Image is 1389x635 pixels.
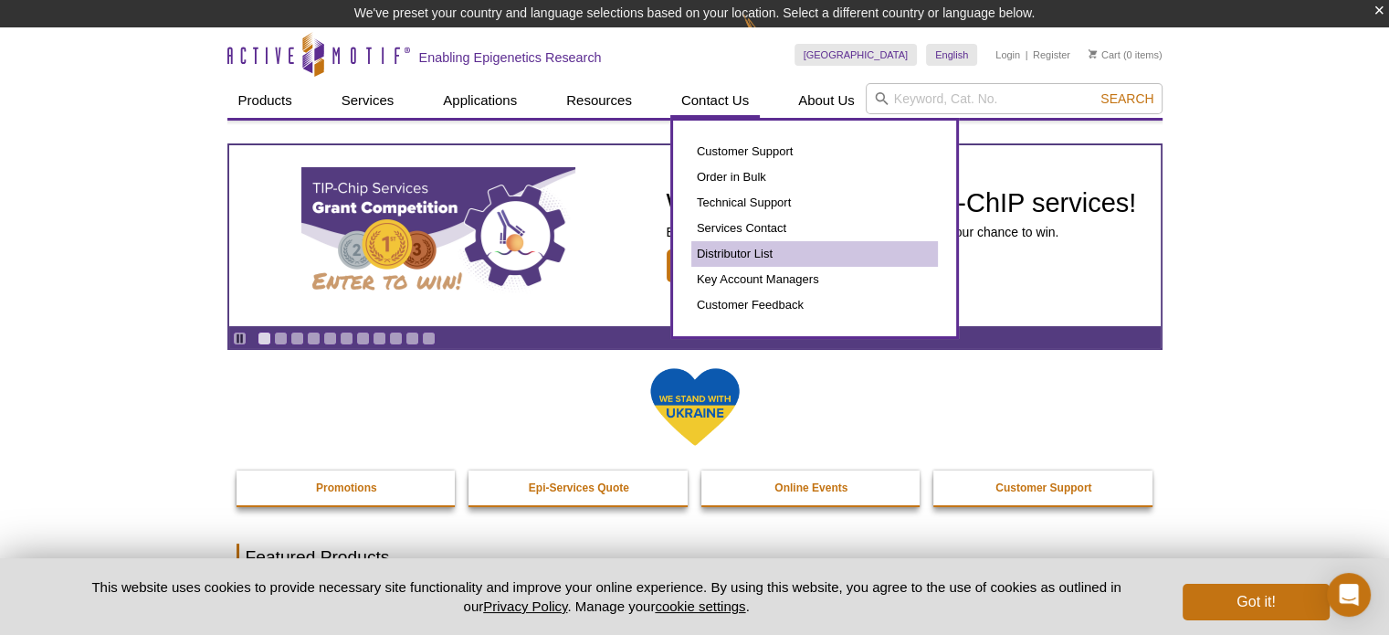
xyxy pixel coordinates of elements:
a: Go to slide 7 [356,332,370,345]
p: Enter our TIP-ChIP services grant competition for your chance to win. [667,224,1137,240]
strong: Online Events [774,482,847,494]
a: [GEOGRAPHIC_DATA] [794,44,918,66]
button: Search [1095,90,1159,107]
a: Cart [1089,48,1121,61]
a: TIP-ChIP Services Grant Competition Win up to $45,000 in TIP-ChIP services! Enter our TIP-ChIP se... [229,145,1161,326]
li: | [1026,44,1028,66]
article: TIP-ChIP Services Grant Competition [229,145,1161,326]
a: Go to slide 5 [323,332,337,345]
a: Applications [432,83,528,118]
a: Go to slide 10 [405,332,419,345]
img: We Stand With Ukraine [649,366,741,448]
span: Search [1100,91,1153,106]
a: Services [331,83,405,118]
input: Keyword, Cat. No. [866,83,1163,114]
a: Go to slide 3 [290,332,304,345]
img: Change Here [743,14,792,57]
p: This website uses cookies to provide necessary site functionality and improve your online experie... [60,577,1153,616]
img: Your Cart [1089,49,1097,58]
a: Resources [555,83,643,118]
h2: Featured Products [237,544,1153,571]
a: Go to slide 1 [258,332,271,345]
a: Promotions [237,471,458,505]
a: Login [995,48,1020,61]
a: Go to slide 4 [307,332,321,345]
a: Go to slide 11 [422,332,436,345]
a: Register [1033,48,1070,61]
button: cookie settings [655,598,745,614]
a: Go to slide 8 [373,332,386,345]
h2: Win up to $45,000 in TIP-ChIP services! [667,189,1137,217]
li: (0 items) [1089,44,1163,66]
a: Key Account Managers [691,267,938,292]
a: Toggle autoplay [233,332,247,345]
a: Customer Feedback [691,292,938,318]
a: Go to slide 9 [389,332,403,345]
img: TIP-ChIP Services Grant Competition [301,167,575,304]
div: Open Intercom Messenger [1327,573,1371,617]
a: Services Contact [691,216,938,241]
a: Order in Bulk [691,164,938,190]
a: Customer Support [691,139,938,164]
a: Go to slide 2 [274,332,288,345]
a: Privacy Policy [483,598,567,614]
a: Technical Support [691,190,938,216]
strong: Epi-Services Quote [529,482,629,494]
a: Contact Us [670,83,760,118]
button: Got it! [1183,584,1329,620]
a: Epi-Services Quote [468,471,689,505]
h2: Enabling Epigenetics Research [419,49,602,66]
a: English [926,44,977,66]
a: About Us [787,83,866,118]
a: Online Events [701,471,922,505]
a: Customer Support [933,471,1154,505]
a: Products [227,83,303,118]
span: Learn More [667,249,773,282]
strong: Customer Support [995,482,1091,494]
a: Go to slide 6 [340,332,353,345]
strong: Promotions [316,482,377,494]
a: Distributor List [691,241,938,267]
